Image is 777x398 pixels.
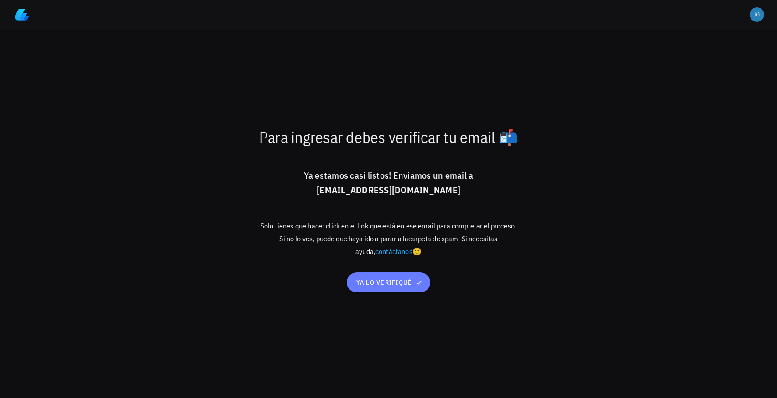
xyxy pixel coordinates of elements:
a: contáctanos [375,247,412,256]
div: avatar [750,7,764,22]
button: ya lo verifiqué [347,272,430,292]
img: LedgiFi [15,7,29,22]
span: ya lo verifiqué [356,278,422,287]
p: Para ingresar debes verificar tu email 📬 [257,128,520,146]
b: [EMAIL_ADDRESS][DOMAIN_NAME] [317,184,460,196]
p: Solo tienes que hacer click en el link que está en ese email para completar el proceso. Si no lo ... [257,219,520,258]
p: Ya estamos casi listos! Enviamos un email a [257,168,520,197]
span: carpeta de spam [408,234,458,243]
